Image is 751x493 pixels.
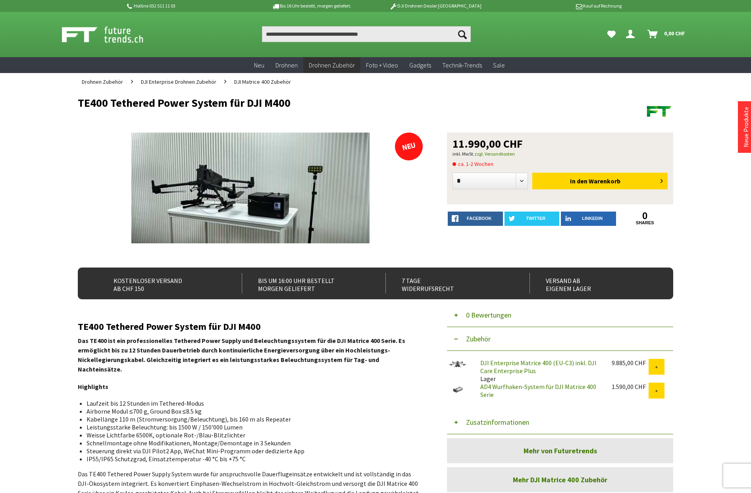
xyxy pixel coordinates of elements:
[78,337,405,373] strong: Das TE400 ist ein professionelles Tethered Power Supply und Beleuchtungssystem für die DJI Matric...
[474,359,605,383] div: Lager
[526,216,545,221] span: twitter
[248,57,270,73] a: Neu
[131,133,370,243] img: TE400 Tethered Power System für DJI M400
[618,220,673,225] a: shares
[447,359,467,370] img: DJI Enterprise Matrice 400 (EU-C3) inkl. DJI Care Enterprise Plus
[454,26,471,42] button: Suchen
[409,61,431,69] span: Gadgets
[474,151,515,157] a: zzgl. Versandkosten
[366,61,398,69] span: Foto + Video
[447,410,673,434] button: Zusatzinformationen
[254,61,264,69] span: Neu
[453,138,523,149] span: 11.990,00 CHF
[582,216,603,221] span: LinkedIn
[87,439,417,447] li: Schnellmontage ohne Modifikationen, Montage/Demontage in 3 Sekunden
[249,1,373,11] p: Bis 16 Uhr bestellt, morgen geliefert.
[78,73,127,91] a: Drohnen Zubehör
[530,273,656,293] div: Versand ab eigenem Lager
[447,303,673,327] button: 0 Bewertungen
[570,177,587,185] span: In den
[87,399,417,407] li: Laufzeit bis 12 Stunden im Tethered-Modus
[98,273,224,293] div: Kostenloser Versand ab CHF 150
[437,57,487,73] a: Technik-Trends
[442,61,482,69] span: Technik-Trends
[78,322,423,332] h2: TE400 Tethered Power System für DJI M400
[262,26,471,42] input: Produkt, Marke, Kategorie, EAN, Artikelnummer…
[447,383,467,396] img: AD4 Wurfhaken-System für DJI Matrice 400 Serie
[374,1,497,11] p: DJI Drohnen Dealer [GEOGRAPHIC_DATA]
[480,359,597,375] a: DJI Enterprise Matrice 400 (EU-C3) inkl. DJI Care Enterprise Plus
[480,383,596,399] a: AD4 Wurfhaken-System für DJI Matrice 400 Serie
[497,1,621,11] p: Kauf auf Rechnung
[141,78,216,85] span: DJI Enterprise Drohnen Zubehör
[78,97,554,109] h1: TE400 Tethered Power System für DJI M400
[275,61,298,69] span: Drohnen
[612,359,649,367] div: 9.885,00 CHF
[82,78,123,85] span: Drohnen Zubehör
[448,212,503,226] a: facebook
[623,26,641,42] a: Hi, Serdar - Dein Konto
[234,78,291,85] span: DJI Matrice 400 Zubehör
[664,27,685,40] span: 0,00 CHF
[87,415,417,423] li: Kabellänge 110 m (Stromversorgung/Beleuchtung), bis 160 m als Repeater
[270,57,303,73] a: Drohnen
[303,57,360,73] a: Drohnen Zubehör
[447,467,673,492] a: Mehr DJI Matrice 400 Zubehör
[644,26,689,42] a: Warenkorb
[62,25,161,44] img: Shop Futuretrends - zur Startseite wechseln
[561,212,616,226] a: LinkedIn
[493,61,505,69] span: Sale
[532,173,668,189] button: In den Warenkorb
[453,159,493,169] span: ca. 1-2 Wochen
[360,57,404,73] a: Foto + Video
[612,383,649,391] div: 1.590,00 CHF
[87,423,417,431] li: Leistungsstarke Beleuchtung: bis 1500 W / 150'000 Lumen
[487,57,510,73] a: Sale
[447,327,673,351] button: Zubehör
[618,212,673,220] a: 0
[603,26,620,42] a: Meine Favoriten
[505,212,560,226] a: twitter
[589,177,620,185] span: Warenkorb
[645,97,673,125] img: Futuretrends
[447,438,673,463] a: Mehr von Futuretrends
[404,57,437,73] a: Gadgets
[230,73,295,91] a: DJI Matrice 400 Zubehör
[87,407,417,415] li: Airborne Modul ≤700 g, Ground Box ≤8.5 kg
[385,273,512,293] div: 7 Tage Widerrufsrecht
[125,1,249,11] p: Hotline 032 511 11 03
[453,149,668,159] p: inkl. MwSt.
[742,107,750,147] a: Neue Produkte
[87,431,417,439] li: Weisse Lichtfarbe 6500K, optionale Rot-/Blau-Blitzlichter
[87,455,417,463] li: IP55/IP65 Schutzgrad, Einsatztemperatur -40 °C bis +75 °C
[242,273,368,293] div: Bis um 16:00 Uhr bestellt Morgen geliefert
[87,447,417,455] li: Steuerung direkt via DJI Pilot2 App, WeChat Mini-Programm oder dedizierte App
[309,61,355,69] span: Drohnen Zubehör
[467,216,491,221] span: facebook
[78,383,108,391] strong: Highlights
[137,73,220,91] a: DJI Enterprise Drohnen Zubehör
